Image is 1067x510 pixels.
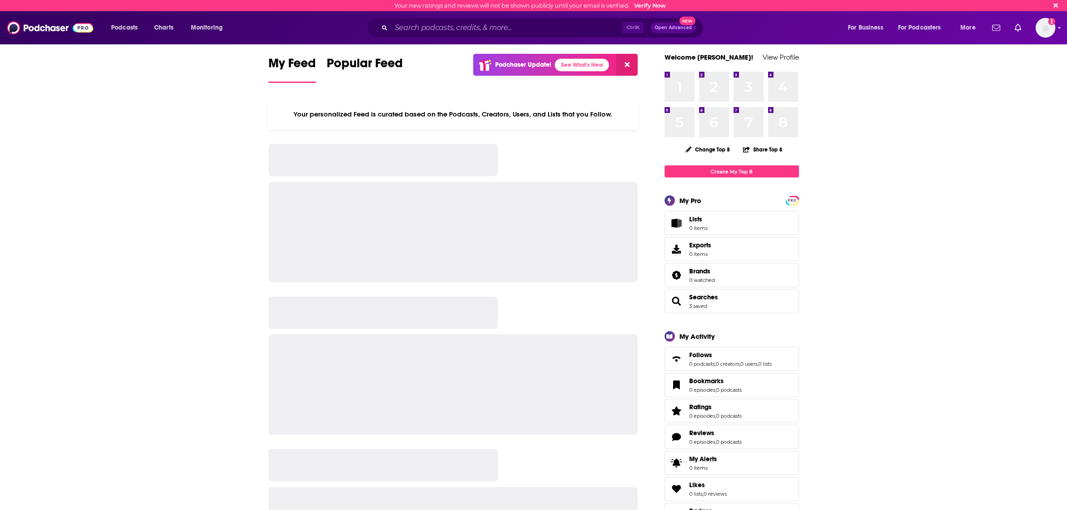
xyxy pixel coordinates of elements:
span: Exports [689,241,711,249]
a: 0 podcasts [716,413,742,419]
button: open menu [892,21,954,35]
div: Your personalized Feed is curated based on the Podcasts, Creators, Users, and Lists that you Follow. [268,99,638,130]
a: 0 episodes [689,439,715,445]
button: open menu [842,21,894,35]
a: Follows [689,351,772,359]
span: Brands [665,263,799,287]
a: Ratings [668,405,686,417]
span: My Alerts [689,455,717,463]
p: Podchaser Update! [495,61,551,69]
a: Show notifications dropdown [1011,20,1025,35]
a: Bookmarks [668,379,686,391]
a: Exports [665,237,799,261]
button: open menu [185,21,234,35]
button: Show profile menu [1036,18,1055,38]
span: More [960,22,976,34]
a: Show notifications dropdown [989,20,1004,35]
span: 0 items [689,225,708,231]
a: Reviews [689,429,742,437]
a: PRO [787,197,798,203]
a: Verify Now [634,2,666,9]
a: Likes [689,481,727,489]
div: Your new ratings and reviews will not be shown publicly until your email is verified. [394,2,666,9]
a: 0 users [740,361,757,367]
a: Bookmarks [689,377,742,385]
a: 0 episodes [689,387,715,393]
span: Likes [689,481,705,489]
span: Bookmarks [665,373,799,397]
a: 0 episodes [689,413,715,419]
a: Charts [148,21,179,35]
span: , [739,361,740,367]
div: Search podcasts, credits, & more... [375,17,712,38]
span: New [679,17,695,25]
button: Share Top 8 [743,141,783,158]
span: Brands [689,267,710,275]
span: Podcasts [111,22,138,34]
a: 0 creators [716,361,739,367]
button: Change Top 8 [680,144,736,155]
a: 0 podcasts [716,439,742,445]
span: Exports [668,243,686,255]
span: For Podcasters [898,22,941,34]
span: Lists [689,215,708,223]
a: 0 lists [689,491,703,497]
span: Searches [665,289,799,313]
a: Create My Top 8 [665,165,799,177]
a: 0 podcasts [716,387,742,393]
span: Ratings [665,399,799,423]
span: Popular Feed [327,56,403,76]
span: Logged in as MelissaPS [1036,18,1055,38]
a: Likes [668,483,686,495]
a: Lists [665,211,799,235]
span: , [757,361,758,367]
span: My Alerts [668,457,686,469]
span: Ratings [689,403,712,411]
a: 0 reviews [704,491,727,497]
span: Reviews [665,425,799,449]
a: My Feed [268,56,316,83]
a: Welcome [PERSON_NAME]! [665,53,753,61]
a: 3 saved [689,303,707,309]
div: My Pro [679,196,701,205]
img: User Profile [1036,18,1055,38]
a: Podchaser - Follow, Share and Rate Podcasts [7,19,93,36]
span: 0 items [689,465,717,471]
svg: Email not verified [1048,18,1055,25]
button: Open AdvancedNew [651,22,696,33]
span: Open Advanced [655,26,692,30]
span: Monitoring [191,22,223,34]
span: For Business [848,22,883,34]
a: View Profile [763,53,799,61]
a: Reviews [668,431,686,443]
span: Bookmarks [689,377,724,385]
span: Charts [154,22,173,34]
span: Reviews [689,429,714,437]
a: Searches [689,293,718,301]
div: My Activity [679,332,715,341]
a: See What's New [555,59,609,71]
a: Brands [689,267,715,275]
span: , [703,491,704,497]
span: Follows [665,347,799,371]
a: Brands [668,269,686,281]
button: open menu [954,21,987,35]
a: Popular Feed [327,56,403,83]
a: Follows [668,353,686,365]
span: Ctrl K [622,22,644,34]
button: open menu [105,21,149,35]
a: 0 watched [689,277,715,283]
span: Lists [689,215,702,223]
a: My Alerts [665,451,799,475]
a: 0 lists [758,361,772,367]
a: Ratings [689,403,742,411]
span: 0 items [689,251,711,257]
span: My Feed [268,56,316,76]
